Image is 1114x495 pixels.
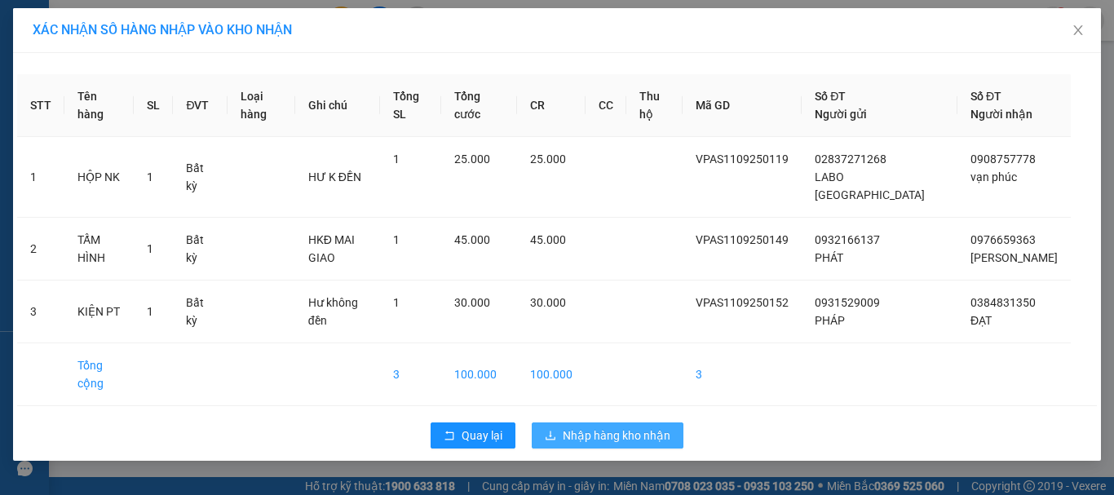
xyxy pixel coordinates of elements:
[173,281,228,343] td: Bất kỳ
[64,137,134,218] td: HỘP NK
[815,170,925,201] span: LABO [GEOGRAPHIC_DATA]
[393,296,400,309] span: 1
[308,170,361,183] span: HƯ K ĐỀN
[815,296,880,309] span: 0931529009
[454,233,490,246] span: 45.000
[173,218,228,281] td: Bất kỳ
[815,251,843,264] span: PHÁT
[696,296,789,309] span: VPAS1109250152
[444,430,455,443] span: rollback
[187,51,217,62] span: 30.000
[380,343,442,406] td: 3
[17,218,64,281] td: 2
[152,103,182,114] span: 30.000
[64,343,134,406] td: Tổng cộng
[147,170,153,183] span: 1
[308,296,358,327] span: Hư không đền
[380,74,442,137] th: Tổng SL
[517,343,586,406] td: 100.000
[136,36,150,48] span: SL
[33,22,292,38] span: XÁC NHẬN SỐ HÀNG NHẬP VÀO KHO NHẬN
[39,36,89,48] span: Hàng hóa
[15,51,114,62] span: HỘP NHA KHOA -
[454,152,490,166] span: 25.000
[64,218,134,281] td: TẤM HÌNH
[970,108,1032,121] span: Người nhận
[5,65,240,78] p: -------------------------------------------
[295,74,380,137] th: Ghi chú
[532,422,683,449] button: downloadNhập hàng kho nhận
[64,74,134,137] th: Tên hàng
[228,74,295,137] th: Loại hàng
[626,74,683,137] th: Thu hộ
[431,422,515,449] button: rollbackQuay lại
[94,51,114,62] span: KDB
[970,90,1001,103] span: Số ĐT
[970,170,1017,183] span: vạn phúc
[393,233,400,246] span: 1
[530,152,566,166] span: 25.000
[530,296,566,309] span: 30.000
[970,152,1036,166] span: 0908757778
[17,281,64,343] td: 3
[393,152,400,166] span: 1
[970,233,1036,246] span: 0976659363
[441,74,517,137] th: Tổng cước
[815,233,880,246] span: 0932166137
[517,74,586,137] th: CR
[545,430,556,443] span: download
[815,108,867,121] span: Người gửi
[462,426,502,444] span: Quay lại
[696,152,789,166] span: VPAS1109250119
[970,296,1036,309] span: 0384831350
[188,36,215,48] span: Cước
[125,82,148,94] strong: CC:
[530,233,566,246] span: 45.000
[24,82,54,94] span: 30.000
[815,314,845,327] span: PHÁP
[7,103,49,115] span: Phí TH:
[1072,24,1085,37] span: close
[683,343,802,406] td: 3
[147,242,153,255] span: 1
[147,305,153,318] span: 1
[970,251,1058,264] span: [PERSON_NAME]
[134,74,173,137] th: SL
[143,82,148,94] span: 0
[125,103,182,114] span: Tổng:
[173,137,228,218] td: Bất kỳ
[43,104,49,115] span: 0
[7,82,53,94] span: CR:
[17,137,64,218] td: 1
[696,233,789,246] span: VPAS1109250149
[17,74,64,137] th: STT
[683,74,802,137] th: Mã GD
[140,51,146,62] span: 1
[815,152,886,166] span: 02837271268
[454,296,490,309] span: 30.000
[815,90,846,103] span: Số ĐT
[1055,8,1101,54] button: Close
[441,343,517,406] td: 100.000
[563,426,670,444] span: Nhập hàng kho nhận
[970,314,992,327] span: ĐẠT
[64,281,134,343] td: KIỆN PT
[173,74,228,137] th: ĐVT
[308,233,355,264] span: HKĐ MAI GIAO
[586,74,626,137] th: CC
